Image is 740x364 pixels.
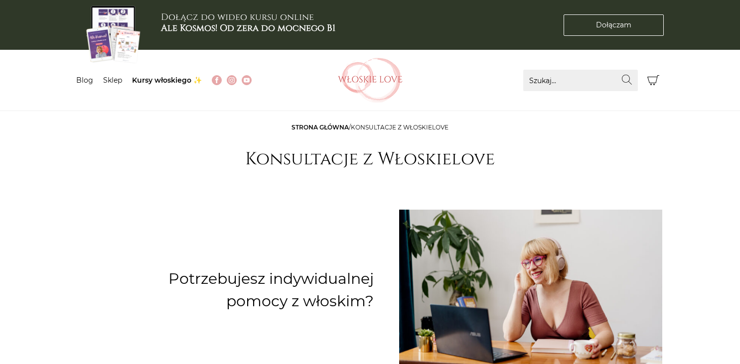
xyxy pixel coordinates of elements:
[104,267,373,312] p: Potrzebujesz indywidualnej pomocy z włoskim?
[292,123,448,131] span: /
[338,58,403,103] img: Włoskielove
[245,149,495,170] h1: Konsultacje z Włoskielove
[596,20,631,30] span: Dołączam
[564,14,664,36] a: Dołączam
[523,70,638,91] input: Szukaj...
[103,76,122,85] a: Sklep
[161,22,335,34] b: Ale Kosmos! Od zera do mocnego B1
[76,76,93,85] a: Blog
[161,12,335,33] h3: Dołącz do wideo kursu online
[643,70,664,91] button: Koszyk
[351,123,448,131] span: Konsultacje z Włoskielove
[292,123,349,131] a: Strona główna
[132,76,202,85] a: Kursy włoskiego ✨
